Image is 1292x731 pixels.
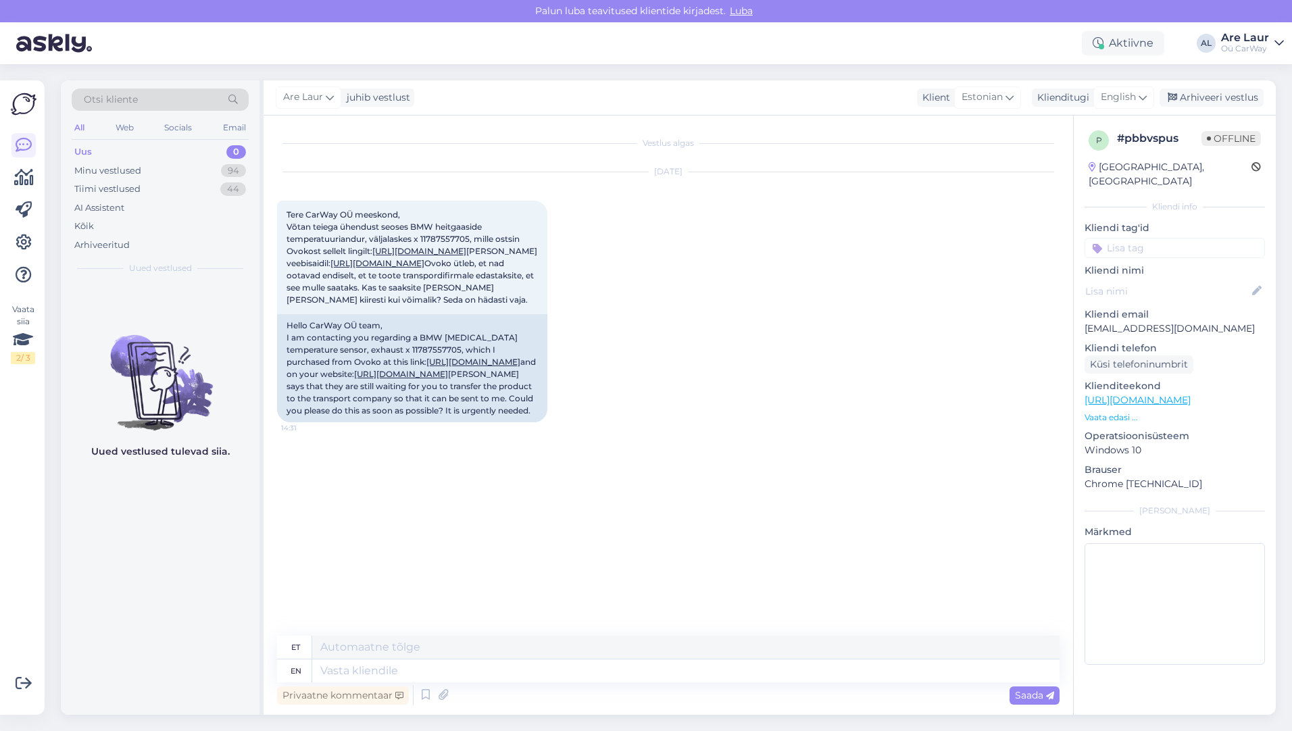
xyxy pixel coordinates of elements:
div: Minu vestlused [74,164,141,178]
a: [URL][DOMAIN_NAME] [330,258,424,268]
div: 2 / 3 [11,352,35,364]
a: [URL][DOMAIN_NAME] [426,357,520,367]
div: [GEOGRAPHIC_DATA], [GEOGRAPHIC_DATA] [1089,160,1251,188]
span: Tere CarWay OÜ meeskond, Võtan teiega ühendust seoses BMW heitgaaside temperatuuriandur, väljalas... [287,209,539,305]
div: AI Assistent [74,201,124,215]
div: Kliendi info [1085,201,1265,213]
p: Uued vestlused tulevad siia. [91,445,230,459]
div: Aktiivne [1082,31,1164,55]
div: Are Laur [1221,32,1269,43]
p: Kliendi tag'id [1085,221,1265,235]
a: [URL][DOMAIN_NAME] [1085,394,1191,406]
div: Arhiveeri vestlus [1160,89,1264,107]
span: Otsi kliente [84,93,138,107]
span: Estonian [962,90,1003,105]
div: Privaatne kommentaar [277,686,409,705]
div: en [291,659,301,682]
div: # pbbvspus [1117,130,1201,147]
p: Brauser [1085,463,1265,477]
img: No chats [61,311,259,432]
p: Märkmed [1085,525,1265,539]
p: Operatsioonisüsteem [1085,429,1265,443]
div: Vestlus algas [277,137,1060,149]
div: [PERSON_NAME] [1085,505,1265,517]
div: 44 [220,182,246,196]
p: Kliendi nimi [1085,263,1265,278]
p: Kliendi telefon [1085,341,1265,355]
div: Klient [917,91,950,105]
div: [DATE] [277,166,1060,178]
div: 0 [226,145,246,159]
a: [URL][DOMAIN_NAME] [372,246,466,256]
p: Klienditeekond [1085,379,1265,393]
p: Kliendi email [1085,307,1265,322]
div: Socials [161,119,195,136]
span: English [1101,90,1136,105]
div: Vaata siia [11,303,35,364]
div: Tiimi vestlused [74,182,141,196]
div: Web [113,119,136,136]
div: All [72,119,87,136]
p: [EMAIL_ADDRESS][DOMAIN_NAME] [1085,322,1265,336]
div: Kõik [74,220,94,233]
p: Vaata edasi ... [1085,411,1265,424]
p: Windows 10 [1085,443,1265,457]
div: 94 [221,164,246,178]
span: Uued vestlused [129,262,192,274]
p: Chrome [TECHNICAL_ID] [1085,477,1265,491]
div: Oü CarWay [1221,43,1269,54]
a: Are LaurOü CarWay [1221,32,1284,54]
input: Lisa tag [1085,238,1265,258]
span: Saada [1015,689,1054,701]
span: 14:31 [281,423,332,433]
div: Klienditugi [1032,91,1089,105]
div: juhib vestlust [341,91,410,105]
span: Luba [726,5,757,17]
div: Email [220,119,249,136]
div: Küsi telefoninumbrit [1085,355,1193,374]
span: Offline [1201,131,1261,146]
div: AL [1197,34,1216,53]
div: et [291,636,300,659]
div: Arhiveeritud [74,238,130,252]
input: Lisa nimi [1085,284,1249,299]
a: [URL][DOMAIN_NAME] [354,369,448,379]
div: Uus [74,145,92,159]
span: p [1096,135,1102,145]
img: Askly Logo [11,91,36,117]
div: Hello CarWay OÜ team, I am contacting you regarding a BMW [MEDICAL_DATA] temperature sensor, exha... [277,314,547,422]
span: Are Laur [283,90,323,105]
